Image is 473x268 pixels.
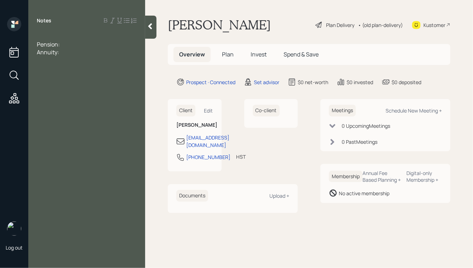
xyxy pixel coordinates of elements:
span: Spend & Save [284,50,319,58]
h1: [PERSON_NAME] [168,17,271,33]
span: Overview [179,50,205,58]
div: $0 invested [347,78,373,86]
h6: Client [176,105,195,116]
div: Kustomer [423,21,445,29]
div: Plan Delivery [326,21,354,29]
div: Edit [204,107,213,114]
div: No active membership [339,190,389,197]
div: 0 Past Meeting s [342,138,377,146]
div: [PHONE_NUMBER] [186,153,230,161]
div: Log out [6,244,23,251]
span: Plan [222,50,234,58]
div: HST [236,153,246,160]
div: $0 deposited [392,78,421,86]
div: Set advisor [254,78,279,86]
h6: Membership [329,171,363,182]
div: Prospect · Connected [186,78,235,86]
div: 0 Upcoming Meeting s [342,122,390,130]
span: Invest [251,50,267,58]
div: $0 net-worth [298,78,328,86]
h6: Meetings [329,105,356,116]
div: Upload + [269,192,289,199]
h6: Documents [176,190,208,202]
div: • (old plan-delivery) [358,21,403,29]
h6: [PERSON_NAME] [176,122,213,128]
span: Annuity: [37,48,59,56]
div: [EMAIL_ADDRESS][DOMAIN_NAME] [186,134,229,149]
div: Annual Fee Based Planning + [363,170,401,183]
span: Pension: [37,40,60,48]
div: Digital-only Membership + [407,170,442,183]
label: Notes [37,17,51,24]
div: Schedule New Meeting + [386,107,442,114]
img: hunter_neumayer.jpg [7,221,21,236]
h6: Co-client [253,105,280,116]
